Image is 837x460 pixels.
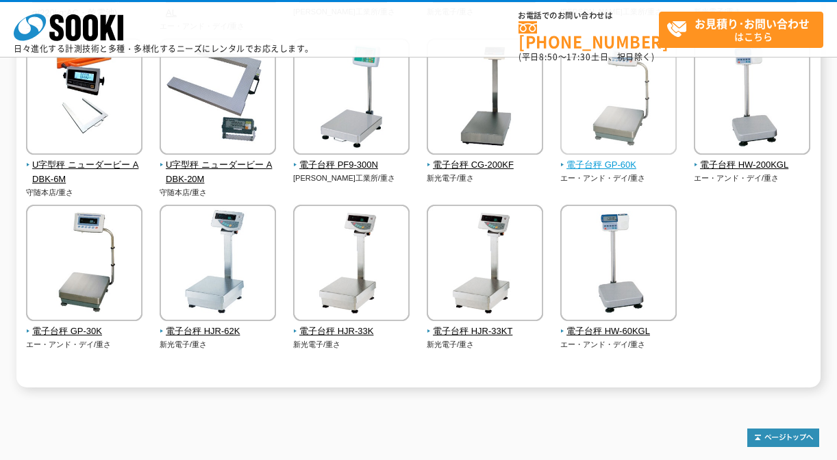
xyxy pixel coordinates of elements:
span: はこちら [666,12,823,47]
a: 電子台秤 GP-30K [26,311,143,339]
img: トップページへ [747,429,819,447]
img: U字型秤 ニューダービー ADBK-6M [26,38,142,158]
a: 電子台秤 CG-200KF [427,145,544,172]
img: 電子台秤 CG-200KF [427,38,543,158]
strong: お見積り･お問い合わせ [695,15,810,31]
a: 電子台秤 PF9-300N [293,145,410,172]
img: 電子台秤 GP-60K [560,38,677,158]
a: U字型秤 ニューダービー ADBK-6M [26,145,143,186]
p: [PERSON_NAME]工業所/重さ [293,172,410,184]
img: 電子台秤 HJR-33K [293,205,410,324]
a: 電子台秤 GP-60K [560,145,677,172]
span: U字型秤 ニューダービー ADBK-6M [26,158,143,187]
img: 電子台秤 HJR-62K [160,205,276,324]
p: 新光電子/重さ [160,339,277,350]
span: 電子台秤 HJR-33KT [427,324,544,339]
p: エー・アンド・デイ/重さ [26,339,143,350]
img: 電子台秤 HW-60KGL [560,205,677,324]
img: U字型秤 ニューダービー ADBK-20M [160,38,276,158]
span: 電子台秤 PF9-300N [293,158,410,172]
span: 電子台秤 HJR-62K [160,324,277,339]
span: 17:30 [566,51,591,63]
a: 電子台秤 HJR-33K [293,311,410,339]
img: 電子台秤 PF9-300N [293,38,410,158]
p: 守随本店/重さ [26,187,143,199]
p: エー・アンド・デイ/重さ [560,172,677,184]
a: お見積り･お問い合わせはこちら [659,12,823,48]
a: U字型秤 ニューダービー ADBK-20M [160,145,277,186]
span: (平日 ～ 土日、祝日除く) [519,51,654,63]
a: 電子台秤 HW-200KGL [694,145,811,172]
span: 電子台秤 HJR-33K [293,324,410,339]
a: 電子台秤 HW-60KGL [560,311,677,339]
img: 電子台秤 HJR-33KT [427,205,543,324]
a: 電子台秤 HJR-62K [160,311,277,339]
span: 電子台秤 GP-60K [560,158,677,172]
span: 電子台秤 GP-30K [26,324,143,339]
p: 新光電子/重さ [293,339,410,350]
a: 電子台秤 HJR-33KT [427,311,544,339]
span: 8:50 [539,51,558,63]
p: エー・アンド・デイ/重さ [694,172,811,184]
span: 電子台秤 HW-200KGL [694,158,811,172]
img: 電子台秤 HW-200KGL [694,38,810,158]
a: [PHONE_NUMBER] [519,21,659,49]
p: 新光電子/重さ [427,172,544,184]
p: 日々進化する計測技術と多種・多様化するニーズにレンタルでお応えします。 [14,44,314,53]
img: 電子台秤 GP-30K [26,205,142,324]
p: 守随本店/重さ [160,187,277,199]
span: 電子台秤 CG-200KF [427,158,544,172]
span: お電話でのお問い合わせは [519,12,659,20]
p: エー・アンド・デイ/重さ [560,339,677,350]
span: U字型秤 ニューダービー ADBK-20M [160,158,277,187]
span: 電子台秤 HW-60KGL [560,324,677,339]
p: 新光電子/重さ [427,339,544,350]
